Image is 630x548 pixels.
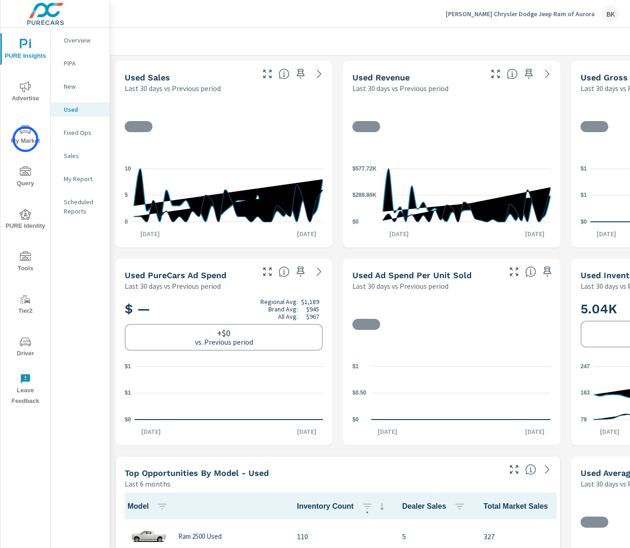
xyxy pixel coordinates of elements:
span: Tools [3,251,48,274]
p: Last 6 months [125,478,170,489]
text: $1 [125,390,131,396]
div: PIPA [51,56,109,70]
h5: Used PureCars Ad Spend [125,270,226,280]
span: Query [3,166,48,189]
p: Scheduled Reports [64,197,102,216]
button: Make Fullscreen [260,67,275,81]
a: See more details in report [312,67,327,81]
span: Inventory Count [297,501,388,512]
span: PURE Insights [3,39,48,61]
h6: +$0 [217,329,230,338]
p: [DATE] [519,427,551,436]
text: 247 [581,363,590,370]
p: Fixed Ops [64,128,102,137]
p: New [64,82,102,91]
span: Number of vehicles sold by the dealership over the selected date range. [Source: This data is sou... [279,68,290,79]
text: 5 [125,192,128,199]
p: Last 30 days vs Previous period [125,83,221,94]
text: 10 [125,165,131,172]
p: Overview [64,36,102,45]
p: [PERSON_NAME] Chrysler Dodge Jeep Ram of Aurora [446,10,595,18]
p: $1,189 [301,298,319,305]
span: Average cost of advertising per each vehicle sold at the dealer over the selected date range. The... [525,266,536,277]
span: Dealer Sales [402,501,469,512]
div: New [51,79,109,93]
div: Overview [51,33,109,47]
span: Save this to your personalized report [293,264,308,279]
p: PIPA [64,59,102,68]
text: $0 [352,416,359,423]
span: Save this to your personalized report [521,67,536,81]
p: [DATE] [383,229,415,238]
p: [DATE] [519,229,551,238]
text: $0 [352,219,359,225]
h5: Top Opportunities by Model - Used [125,468,269,478]
p: 110 [297,531,388,542]
p: Last 30 days vs Previous period [352,280,448,292]
span: Total sales revenue over the selected date range. [Source: This data is sourced from the dealer’s... [507,68,518,79]
a: See more details in report [540,67,555,81]
div: Scheduled Reports [51,195,109,218]
span: Leave Feedback [3,373,48,407]
p: [DATE] [590,229,623,238]
text: 0 [125,219,128,225]
div: BK [602,6,619,22]
p: [DATE] [371,427,404,436]
div: My Report [51,172,109,186]
span: Advertise [3,81,48,104]
button: Make Fullscreen [507,264,521,279]
text: $0 [125,416,131,423]
p: Last 30 days vs Previous period [352,83,448,94]
text: $1 [125,363,131,370]
p: Used [64,105,102,114]
span: Total Market Sales [484,501,570,512]
p: Last 30 days vs Previous period [125,280,221,292]
button: Make Fullscreen [260,264,275,279]
p: [DATE] [134,229,166,238]
span: Find the biggest opportunities within your model lineup by seeing how each model is selling in yo... [525,464,536,475]
span: Model [127,501,171,512]
button: Make Fullscreen [507,462,521,477]
div: Fixed Ops [51,126,109,140]
span: Save this to your personalized report [540,264,555,279]
text: $1 [581,165,587,172]
p: 5 [402,531,469,542]
p: 327 [484,531,570,542]
p: [DATE] [291,229,323,238]
button: Make Fullscreen [488,67,503,81]
h5: Used Sales [125,73,170,82]
p: Regional Avg: [260,298,298,305]
h5: Used Revenue [352,73,410,82]
div: nav menu [0,28,50,410]
text: $0 [581,219,587,225]
text: 79 [581,416,587,423]
span: Tier2 [3,294,48,317]
p: Brand Avg: [268,305,298,313]
p: $967 [306,313,319,320]
text: $1 [352,363,359,370]
a: See more details in report [312,264,327,279]
p: All Avg: [278,313,298,320]
text: $577.72K [352,165,376,172]
p: Ram 2500 Used [178,532,222,541]
h5: Used Ad Spend Per Unit Sold [352,270,472,280]
text: $288.86K [352,192,376,199]
text: $0.50 [352,390,366,396]
p: [DATE] [291,427,323,436]
p: Sales [64,151,102,160]
h2: $ — [125,298,323,320]
span: Total cost of media for all PureCars channels for the selected dealership group over the selected... [279,266,290,277]
p: $945 [306,305,319,313]
div: Sales [51,149,109,163]
p: My Report [64,174,102,183]
span: Driver [3,336,48,359]
text: 163 [581,390,590,396]
span: Save this to your personalized report [293,67,308,81]
a: See more details in report [540,462,555,477]
text: $1 [581,192,587,199]
p: vs. Previous period [195,338,253,346]
p: [DATE] [135,427,167,436]
div: Used [51,103,109,116]
span: PURE Identity [3,209,48,231]
p: [DATE] [594,427,626,436]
